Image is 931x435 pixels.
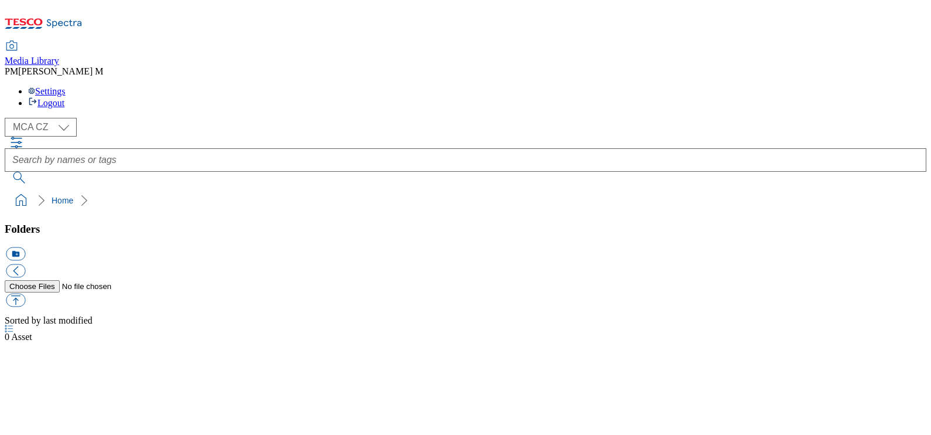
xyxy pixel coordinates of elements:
[12,191,30,210] a: home
[5,42,59,66] a: Media Library
[5,332,32,342] span: Asset
[28,98,64,108] a: Logout
[5,332,11,342] span: 0
[52,196,73,205] a: Home
[5,189,926,212] nav: breadcrumb
[5,223,926,236] h3: Folders
[5,148,926,172] input: Search by names or tags
[5,56,59,66] span: Media Library
[28,86,66,96] a: Settings
[5,315,93,325] span: Sorted by last modified
[5,66,18,76] span: PM
[18,66,103,76] span: [PERSON_NAME] M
